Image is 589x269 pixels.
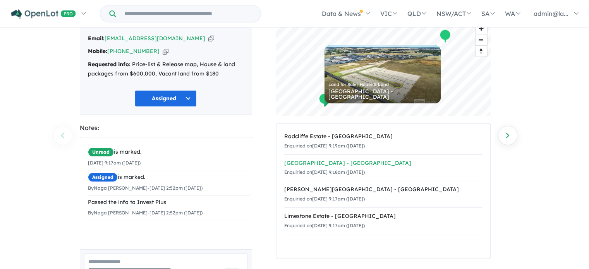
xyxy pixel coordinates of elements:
[208,34,214,43] button: Copy
[88,198,250,207] div: Passed the info to Invest Plus
[88,173,250,182] div: is marked.
[88,173,118,182] span: Assigned
[88,160,141,166] small: [DATE] 9:17am ([DATE])
[318,93,330,107] div: Map marker
[107,48,160,55] a: [PHONE_NUMBER]
[534,10,568,17] span: admin@la...
[163,47,168,55] button: Copy
[276,19,491,116] canvas: Map
[284,128,482,155] a: Radcliffe Estate - [GEOGRAPHIC_DATA]Enquiried on[DATE] 9:19am ([DATE])
[11,9,76,19] img: Openlot PRO Logo White
[284,132,482,141] div: Radcliffe Estate - [GEOGRAPHIC_DATA]
[284,181,482,208] a: [PERSON_NAME][GEOGRAPHIC_DATA] - [GEOGRAPHIC_DATA]Enquiried on[DATE] 9:17am ([DATE])
[88,60,244,79] div: Price-list & Release map, House & land packages from $600,000, Vacant land from $180
[284,159,482,168] div: [GEOGRAPHIC_DATA] - [GEOGRAPHIC_DATA]
[328,89,437,99] div: [GEOGRAPHIC_DATA] - [GEOGRAPHIC_DATA]
[284,185,482,194] div: [PERSON_NAME][GEOGRAPHIC_DATA] - [GEOGRAPHIC_DATA]
[117,5,259,22] input: Try estate name, suburb, builder or developer
[284,223,365,228] small: Enquiried on [DATE] 9:17am ([DATE])
[284,169,365,175] small: Enquiried on [DATE] 9:18am ([DATE])
[284,154,482,182] a: [GEOGRAPHIC_DATA] - [GEOGRAPHIC_DATA]Enquiried on[DATE] 9:18am ([DATE])
[325,45,441,103] a: Land for Sale | House & Land [GEOGRAPHIC_DATA] - [GEOGRAPHIC_DATA]
[476,45,487,57] button: Reset bearing to north
[105,35,205,42] a: [EMAIL_ADDRESS][DOMAIN_NAME]
[284,207,482,235] a: Limestone Estate - [GEOGRAPHIC_DATA]Enquiried on[DATE] 9:17am ([DATE])
[88,185,203,191] small: By Naga [PERSON_NAME] - [DATE] 2:52pm ([DATE])
[88,35,105,42] strong: Email:
[88,147,250,157] div: is marked.
[439,29,451,43] div: Map marker
[284,212,482,221] div: Limestone Estate - [GEOGRAPHIC_DATA]
[135,90,197,107] button: Assigned
[88,147,114,157] span: Unread
[88,210,203,216] small: By Naga [PERSON_NAME] - [DATE] 2:52pm ([DATE])
[88,61,131,68] strong: Requested info:
[476,46,487,57] span: Reset bearing to north
[476,23,487,34] button: Zoom in
[284,143,365,149] small: Enquiried on [DATE] 9:19am ([DATE])
[284,196,365,202] small: Enquiried on [DATE] 9:17am ([DATE])
[328,82,437,87] div: Land for Sale | House & Land
[88,48,107,55] strong: Mobile:
[80,123,252,133] div: Notes:
[476,34,487,45] button: Zoom out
